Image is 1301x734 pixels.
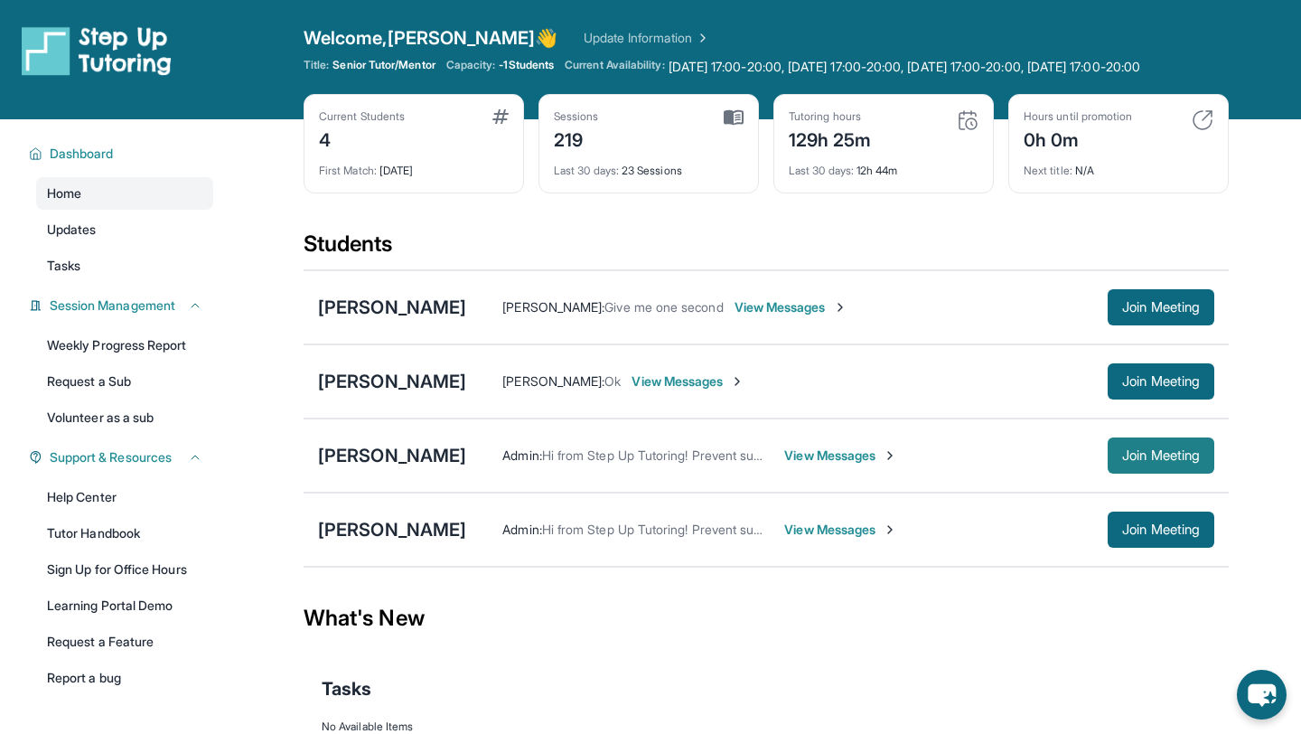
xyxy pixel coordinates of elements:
span: Give me one second [604,299,723,315]
img: card [1192,109,1213,131]
span: Tasks [47,257,80,275]
div: Sessions [554,109,599,124]
span: Join Meeting [1122,524,1200,535]
div: [DATE] [319,153,509,178]
div: [PERSON_NAME] [318,369,466,394]
span: Support & Resources [50,448,172,466]
img: card [724,109,744,126]
span: [PERSON_NAME] : [502,299,604,315]
div: Current Students [319,109,405,124]
div: Tutoring hours [789,109,872,124]
div: No Available Items [322,720,1211,734]
span: Title: [304,58,329,72]
div: [PERSON_NAME] [318,517,466,542]
div: 129h 25m [789,124,872,153]
img: Chevron-Right [730,374,744,389]
span: Admin : [502,522,541,537]
div: 12h 44m [789,153,978,178]
span: Current Availability: [565,58,664,76]
button: Dashboard [42,145,202,163]
span: Ok [604,373,621,389]
span: -1 Students [499,58,554,72]
div: Hours until promotion [1024,109,1132,124]
a: Report a bug [36,662,213,694]
span: Welcome, [PERSON_NAME] 👋 [304,25,558,51]
span: First Match : [319,164,377,177]
a: Request a Feature [36,626,213,658]
button: Join Meeting [1108,438,1214,474]
span: Tasks [322,676,371,701]
a: Update Information [584,29,710,47]
img: Chevron-Right [883,448,897,463]
div: 219 [554,124,599,153]
a: Weekly Progress Report [36,329,213,362]
button: chat-button [1237,670,1287,720]
button: Join Meeting [1108,512,1214,548]
img: Chevron-Right [883,522,897,537]
img: logo [22,25,172,76]
div: [PERSON_NAME] [318,443,466,468]
span: Session Management [50,296,175,315]
img: card [957,109,978,131]
button: Join Meeting [1108,289,1214,325]
span: Senior Tutor/Mentor [332,58,435,72]
span: Join Meeting [1122,376,1200,387]
span: View Messages [735,298,847,316]
a: Home [36,177,213,210]
span: View Messages [784,521,897,539]
a: Request a Sub [36,365,213,398]
a: Volunteer as a sub [36,401,213,434]
span: View Messages [784,447,897,465]
button: Support & Resources [42,448,202,466]
img: card [492,109,509,124]
a: Tutor Handbook [36,517,213,550]
img: Chevron-Right [833,300,847,315]
button: Session Management [42,296,202,315]
div: Students [304,230,1229,269]
a: Help Center [36,481,213,513]
span: [DATE] 17:00-20:00, [DATE] 17:00-20:00, [DATE] 17:00-20:00, [DATE] 17:00-20:00 [669,58,1140,76]
span: [PERSON_NAME] : [502,373,604,389]
span: View Messages [632,372,744,391]
a: Tasks [36,249,213,282]
span: Capacity: [446,58,496,72]
div: 4 [319,124,405,153]
button: Join Meeting [1108,363,1214,400]
img: Chevron Right [692,29,710,47]
span: Home [47,184,81,202]
span: Join Meeting [1122,450,1200,461]
a: Learning Portal Demo [36,589,213,622]
span: Join Meeting [1122,302,1200,313]
span: Last 30 days : [789,164,854,177]
a: Sign Up for Office Hours [36,553,213,586]
a: Updates [36,213,213,246]
div: 23 Sessions [554,153,744,178]
span: Next title : [1024,164,1072,177]
span: Dashboard [50,145,114,163]
div: [PERSON_NAME] [318,295,466,320]
span: Admin : [502,447,541,463]
div: N/A [1024,153,1213,178]
div: 0h 0m [1024,124,1132,153]
div: What's New [304,579,1229,658]
span: Updates [47,221,97,239]
span: Last 30 days : [554,164,619,177]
